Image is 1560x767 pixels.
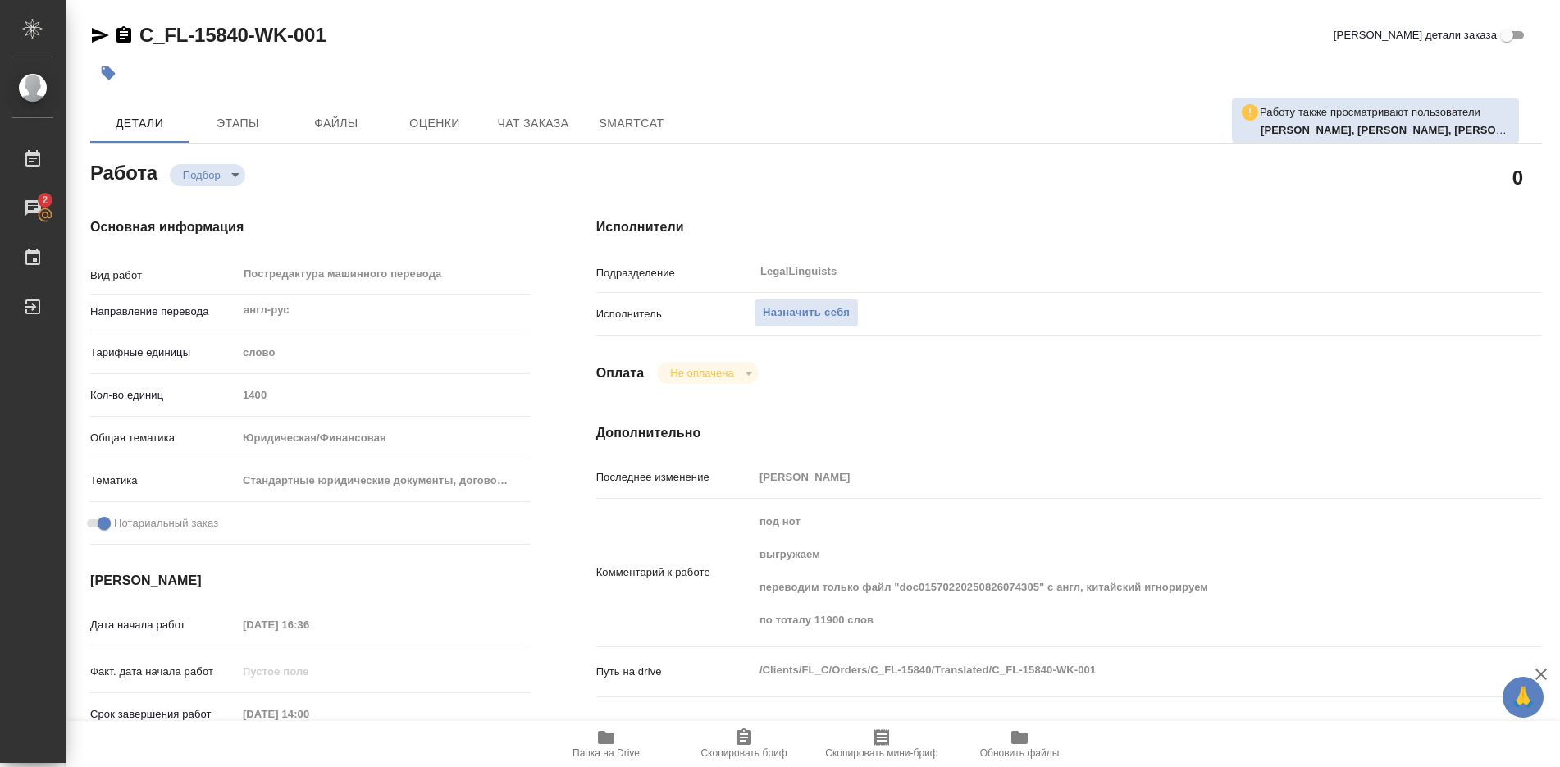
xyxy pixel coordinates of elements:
span: Папка на Drive [572,747,640,759]
div: Юридическая/Финансовая [237,424,531,452]
span: Оценки [395,113,474,134]
button: Скопировать ссылку для ЯМессенджера [90,25,110,45]
button: Скопировать ссылку [114,25,134,45]
p: Тематика [90,473,237,489]
textarea: под нот выгружаем переводим только файл "doc01570220250826074305" с англ, китайский игнорируем по... [754,508,1463,634]
div: Подбор [170,164,245,186]
p: Последнее изменение [596,469,754,486]
h2: Работа [90,157,157,186]
h4: Дополнительно [596,423,1542,443]
span: Назначить себя [763,304,850,322]
p: Дата начала работ [90,617,237,633]
h4: [PERSON_NAME] [90,571,531,591]
button: Подбор [178,168,226,182]
button: Обновить файлы [951,721,1088,767]
p: Кол-во единиц [90,387,237,404]
span: Файлы [297,113,376,134]
a: C_FL-15840-WK-001 [139,24,326,46]
span: Скопировать бриф [700,747,787,759]
h4: Оплата [596,363,645,383]
button: Назначить себя [754,299,859,327]
button: Скопировать мини-бриф [813,721,951,767]
span: Этапы [198,113,277,134]
button: Добавить тэг [90,55,126,91]
span: Нотариальный заказ [114,515,218,532]
span: [PERSON_NAME] детали заказа [1334,27,1497,43]
input: Пустое поле [237,613,381,637]
h2: 0 [1512,163,1523,191]
span: Детали [100,113,179,134]
div: Подбор [657,362,758,384]
input: Пустое поле [237,383,531,407]
button: 🙏 [1503,677,1544,718]
p: Комментарий к работе [596,564,754,581]
button: Скопировать бриф [675,721,813,767]
span: Чат заказа [494,113,572,134]
span: SmartCat [592,113,671,134]
input: Пустое поле [237,702,381,726]
p: Исполнитель [596,306,754,322]
h4: Основная информация [90,217,531,237]
a: 2 [4,188,62,229]
input: Пустое поле [754,465,1463,489]
span: Обновить файлы [980,747,1060,759]
p: Подразделение [596,265,754,281]
span: 2 [32,192,57,208]
span: 🙏 [1509,680,1537,714]
p: Общая тематика [90,430,237,446]
div: Стандартные юридические документы, договоры, уставы [237,467,531,495]
p: Путь на drive [596,664,754,680]
p: Вид работ [90,267,237,284]
p: Тарифные единицы [90,345,237,361]
p: Факт. дата начала работ [90,664,237,680]
button: Не оплачена [665,366,738,380]
p: Направление перевода [90,304,237,320]
p: Срок завершения работ [90,706,237,723]
div: слово [237,339,531,367]
textarea: /Clients/FL_C/Orders/C_FL-15840/Translated/C_FL-15840-WK-001 [754,656,1463,684]
input: Пустое поле [237,660,381,683]
span: Скопировать мини-бриф [825,747,937,759]
h4: Исполнители [596,217,1542,237]
button: Папка на Drive [537,721,675,767]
